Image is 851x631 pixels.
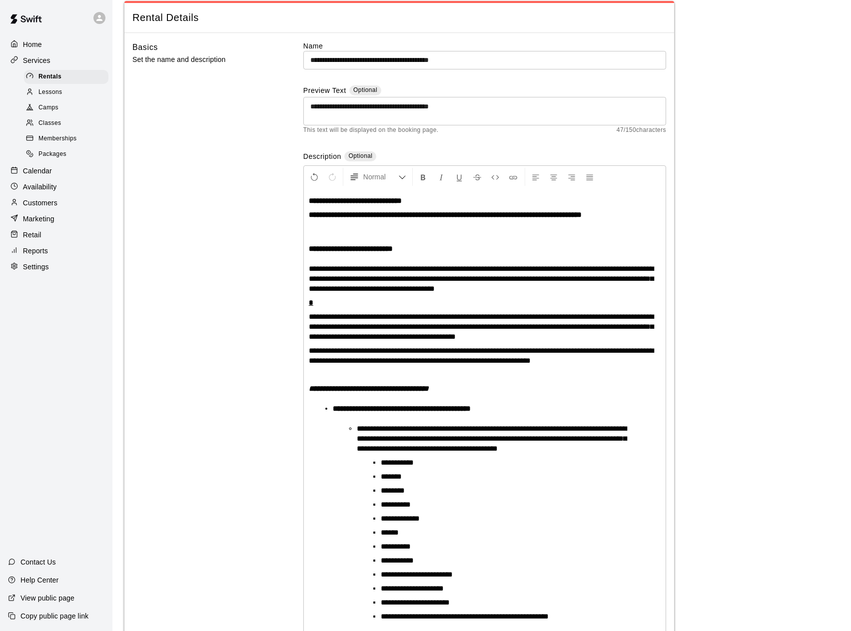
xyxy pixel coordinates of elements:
[20,575,58,585] p: Help Center
[324,168,341,186] button: Redo
[38,87,62,97] span: Lessons
[303,151,341,163] label: Description
[24,132,108,146] div: Memberships
[24,100,112,116] a: Camps
[23,55,50,65] p: Services
[363,172,398,182] span: Normal
[8,195,104,210] a: Customers
[581,168,598,186] button: Justify Align
[505,168,522,186] button: Insert Link
[415,168,432,186] button: Format Bold
[132,41,158,54] h6: Basics
[8,227,104,242] a: Retail
[8,179,104,194] a: Availability
[20,611,88,621] p: Copy public page link
[38,72,61,82] span: Rentals
[132,11,666,24] span: Rental Details
[24,147,108,161] div: Packages
[38,103,58,113] span: Camps
[24,147,112,162] a: Packages
[24,101,108,115] div: Camps
[38,149,66,159] span: Packages
[563,168,580,186] button: Right Align
[38,118,61,128] span: Classes
[451,168,468,186] button: Format Underline
[23,166,52,176] p: Calendar
[433,168,450,186] button: Format Italics
[23,214,54,224] p: Marketing
[8,259,104,274] a: Settings
[469,168,486,186] button: Format Strikethrough
[20,593,74,603] p: View public page
[23,198,57,208] p: Customers
[23,39,42,49] p: Home
[132,53,271,66] p: Set the name and description
[8,211,104,226] a: Marketing
[23,246,48,256] p: Reports
[23,262,49,272] p: Settings
[527,168,544,186] button: Left Align
[348,152,372,159] span: Optional
[487,168,504,186] button: Insert Code
[8,37,104,52] a: Home
[23,182,57,192] p: Availability
[8,243,104,258] a: Reports
[545,168,562,186] button: Center Align
[24,70,108,84] div: Rentals
[8,53,104,68] a: Services
[303,41,666,51] label: Name
[8,163,104,178] a: Calendar
[24,116,112,131] a: Classes
[303,85,346,97] label: Preview Text
[306,168,323,186] button: Undo
[24,84,112,100] a: Lessons
[24,116,108,130] div: Classes
[24,85,108,99] div: Lessons
[353,86,377,93] span: Optional
[20,557,56,567] p: Contact Us
[24,69,112,84] a: Rentals
[23,230,41,240] p: Retail
[24,131,112,147] a: Memberships
[345,168,410,186] button: Formatting Options
[303,125,439,135] span: This text will be displayed on the booking page.
[617,125,666,135] span: 47 / 150 characters
[38,134,76,144] span: Memberships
